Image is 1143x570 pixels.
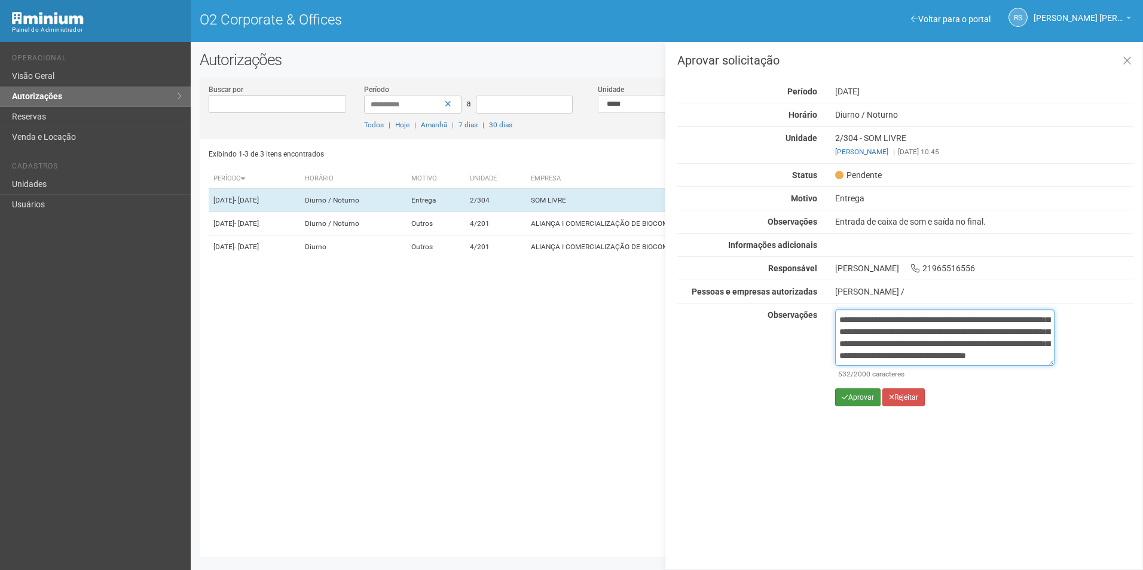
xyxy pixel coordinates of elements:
a: 7 dias [459,121,478,129]
strong: Informações adicionais [728,240,817,250]
span: Rayssa Soares Ribeiro [1034,2,1123,23]
span: | [414,121,416,129]
span: Pendente [835,170,882,180]
td: 2/304 [465,189,526,212]
span: | [389,121,390,129]
div: Entrada de caixa de som e saída no final. [826,216,1142,227]
strong: Status [792,170,817,180]
span: - [DATE] [234,219,259,228]
a: Amanhã [421,121,447,129]
div: [DATE] 10:45 [835,146,1133,157]
button: Rejeitar [882,388,925,406]
span: | [482,121,484,129]
span: | [452,121,454,129]
div: Entrega [826,193,1142,204]
span: 532 [838,370,851,378]
th: Unidade [465,169,526,189]
span: - [DATE] [234,243,259,251]
li: Cadastros [12,162,182,174]
strong: Unidade [786,133,817,143]
td: SOM LIVRE [526,189,863,212]
th: Empresa [526,169,863,189]
div: [PERSON_NAME] / [835,286,1133,297]
label: Buscar por [209,84,243,95]
h2: Autorizações [200,51,1134,69]
strong: Pessoas e empresas autorizadas [692,287,817,296]
th: Horário [300,169,407,189]
td: 4/201 [465,235,526,259]
a: [PERSON_NAME] [PERSON_NAME] [1034,15,1131,24]
div: Diurno / Noturno [826,109,1142,120]
label: Unidade [598,84,624,95]
strong: Motivo [791,194,817,203]
div: 2/304 - SOM LIVRE [826,133,1142,157]
div: [PERSON_NAME] 21965516556 [826,263,1142,274]
a: Hoje [395,121,409,129]
strong: Observações [768,217,817,226]
td: ALIANÇA I COMERCIALIZAÇÃO DE BIOCOMBUSTÍVEIS E ENE [526,235,863,259]
h3: Aprovar solicitação [677,54,1133,66]
td: Outros [407,212,465,235]
td: Entrega [407,189,465,212]
strong: Horário [789,110,817,119]
a: Todos [364,121,384,129]
th: Período [209,169,300,189]
strong: Responsável [768,263,817,273]
span: | [893,148,895,156]
td: ALIANÇA I COMERCIALIZAÇÃO DE BIOCOMBUSTÍVEIS E ENE [526,212,863,235]
td: Diurno / Noturno [300,189,407,212]
li: Operacional [12,54,182,66]
label: Período [364,84,389,95]
strong: Período [787,87,817,96]
a: [PERSON_NAME] [835,148,888,156]
img: Minium [12,12,84,24]
a: Voltar para o portal [911,14,991,24]
div: [DATE] [826,86,1142,97]
td: Outros [407,235,465,259]
h1: O2 Corporate & Offices [200,12,658,27]
strong: Observações [768,310,817,320]
a: 30 dias [489,121,512,129]
td: Diurno [300,235,407,259]
span: - [DATE] [234,196,259,204]
div: Exibindo 1-3 de 3 itens encontrados [209,145,663,163]
td: [DATE] [209,189,300,212]
div: /2000 caracteres [838,369,1052,379]
td: 4/201 [465,212,526,235]
td: [DATE] [209,212,300,235]
td: [DATE] [209,235,300,259]
td: Diurno / Noturno [300,212,407,235]
a: RS [1008,8,1028,27]
button: Aprovar [835,388,881,406]
div: Painel do Administrador [12,24,182,35]
a: Fechar [1115,48,1139,74]
span: a [466,99,471,108]
th: Motivo [407,169,465,189]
